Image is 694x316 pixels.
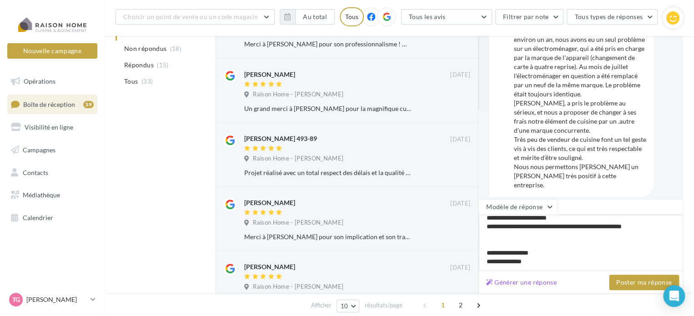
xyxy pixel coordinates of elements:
[25,123,73,131] span: Visibilité en ligne
[280,9,335,25] button: Au total
[341,302,348,310] span: 10
[409,13,446,20] span: Tous les avis
[23,214,53,221] span: Calendrier
[244,262,295,271] div: [PERSON_NAME]
[295,9,335,25] button: Au total
[23,100,75,108] span: Boîte de réception
[7,291,97,308] a: TG [PERSON_NAME]
[337,300,360,312] button: 10
[244,134,317,143] div: [PERSON_NAME] 493-89
[609,275,679,290] button: Poster ma réponse
[253,155,343,163] span: Raison Home - [PERSON_NAME]
[24,77,55,85] span: Opérations
[244,198,295,207] div: [PERSON_NAME]
[311,301,332,310] span: Afficher
[436,298,450,312] span: 1
[5,163,99,182] a: Contacts
[124,44,166,53] span: Non répondus
[244,232,411,241] div: Merci à [PERSON_NAME] pour son implication et son travail pour le remplacement de notre ancienne ...
[567,9,658,25] button: Tous types de réponses
[5,186,99,205] a: Médiathèque
[364,301,402,310] span: résultats/page
[157,61,168,69] span: (15)
[340,7,364,26] div: Tous
[26,295,87,304] p: [PERSON_NAME]
[5,140,99,160] a: Campagnes
[574,13,643,20] span: Tous types de réponses
[141,78,153,85] span: (33)
[123,13,258,20] span: Choisir un point de vente ou un code magasin
[453,298,468,312] span: 2
[23,191,60,199] span: Médiathèque
[253,219,343,227] span: Raison Home - [PERSON_NAME]
[5,208,99,227] a: Calendrier
[483,277,560,288] button: Générer une réponse
[401,9,492,25] button: Tous les avis
[253,283,343,291] span: Raison Home - [PERSON_NAME]
[450,135,470,144] span: [DATE]
[253,90,343,99] span: Raison Home - [PERSON_NAME]
[663,285,685,307] div: Open Intercom Messenger
[23,146,55,154] span: Campagnes
[12,295,20,304] span: TG
[170,45,181,52] span: (18)
[244,70,295,79] div: [PERSON_NAME]
[124,60,154,70] span: Répondus
[450,71,470,79] span: [DATE]
[450,264,470,272] span: [DATE]
[495,9,564,25] button: Filtrer par note
[514,8,647,190] div: [PERSON_NAME] est très à l'écoute et nous a très bien conseillé ,pour modifier notre implantation...
[83,101,94,108] div: 39
[5,72,99,91] a: Opérations
[244,104,411,113] div: Un grand merci à [PERSON_NAME] pour la magnifique cuisine qu il nous a installé. Disponible à l é...
[23,168,48,176] span: Contacts
[7,43,97,59] button: Nouvelle campagne
[478,199,558,215] button: Modèle de réponse
[116,9,275,25] button: Choisir un point de vente ou un code magasin
[5,118,99,137] a: Visibilité en ligne
[244,168,411,177] div: Projet réalisé avec un total respect des délais et la qualité est au rendez-vous. Professionnel t...
[244,40,411,49] div: Merci à [PERSON_NAME] pour son professionnalisme ! Deux cuisines réalisées avec lui ! Deux styles...
[450,200,470,208] span: [DATE]
[124,77,138,86] span: Tous
[5,95,99,114] a: Boîte de réception39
